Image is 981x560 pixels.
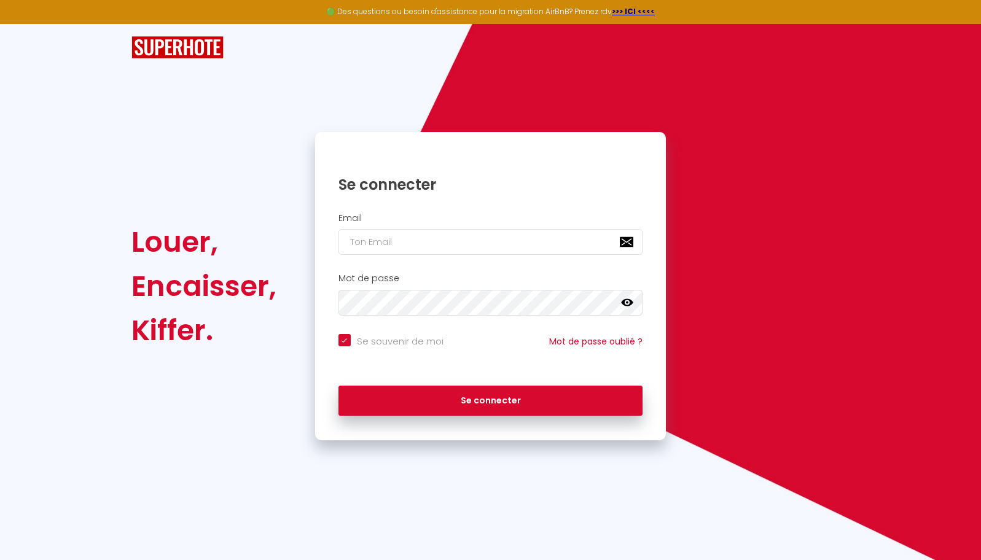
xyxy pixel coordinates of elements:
[131,220,276,264] div: Louer,
[338,273,643,284] h2: Mot de passe
[338,213,643,224] h2: Email
[338,229,643,255] input: Ton Email
[131,36,224,59] img: SuperHote logo
[549,335,643,348] a: Mot de passe oublié ?
[338,175,643,194] h1: Se connecter
[612,6,655,17] a: >>> ICI <<<<
[131,308,276,352] div: Kiffer.
[131,264,276,308] div: Encaisser,
[338,386,643,416] button: Se connecter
